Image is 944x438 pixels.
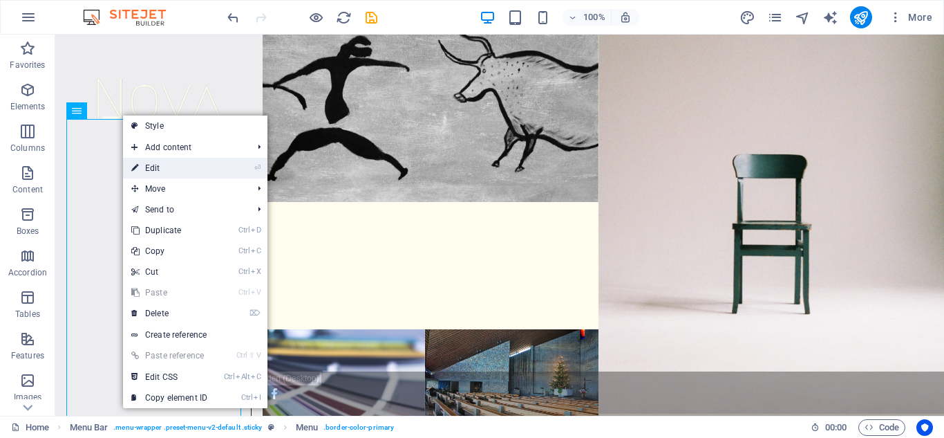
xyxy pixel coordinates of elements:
a: CtrlICopy element ID [123,387,216,408]
i: Undo: change_border_style (Ctrl+Z) [225,10,241,26]
i: V [256,351,261,360]
a: Ctrl⇧VPaste reference [123,345,216,366]
span: Move [123,179,247,199]
span: : [835,422,837,432]
p: Content [12,184,43,195]
a: Style [123,116,267,136]
p: Images [14,392,42,403]
i: V [251,288,261,297]
span: Click to select. Double-click to edit [70,419,108,436]
button: text_generator [822,9,839,26]
span: . border-color-primary [323,419,394,436]
a: CtrlAltCEdit CSS [123,367,216,387]
i: ⌦ [249,309,261,318]
p: Favorites [10,60,45,71]
i: Ctrl [241,393,252,402]
i: I [254,393,261,402]
h6: Session time [811,419,847,436]
i: X [251,267,261,276]
i: Ctrl [236,351,247,360]
button: More [883,6,938,28]
a: ⌦Delete [123,303,216,324]
nav: breadcrumb [70,419,395,436]
p: Accordion [8,267,47,278]
button: reload [335,9,352,26]
button: pages [767,9,784,26]
i: Save (Ctrl+S) [364,10,379,26]
i: This element is a customizable preset [268,423,274,431]
i: Reload page [336,10,352,26]
a: Click to cancel selection. Double-click to open Pages [11,419,49,436]
i: Pages (Ctrl+Alt+S) [767,10,783,26]
i: Ctrl [238,226,249,235]
h6: 100% [583,9,605,26]
i: On resize automatically adjust zoom level to fit chosen device. [619,11,632,24]
p: Features [11,350,44,361]
p: Columns [10,143,45,154]
p: Boxes [17,226,39,237]
button: publish [850,6,872,28]
i: C [251,372,261,381]
i: Ctrl [238,288,249,297]
a: AboutNOVA [197,146,543,287]
i: Ctrl [238,267,249,276]
p: Tables [15,309,40,320]
button: design [739,9,756,26]
a: CtrlDDuplicate [123,220,216,241]
button: Code [858,419,905,436]
button: navigator [795,9,811,26]
a: CtrlXCut [123,262,216,282]
i: Ctrl [238,246,249,255]
span: 00 00 [825,419,847,436]
span: . menu-wrapper .preset-menu-v2-default .sticky [113,419,262,436]
button: undo [225,9,241,26]
span: Add content [123,137,247,158]
i: ⇧ [249,351,255,360]
i: Alt [236,372,249,381]
button: 100% [563,9,612,26]
img: Editor Logo [79,9,183,26]
span: Code [865,419,899,436]
a: Create reference [123,325,267,345]
a: CtrlCCopy [123,241,216,262]
span: Click to select. Double-click to edit [296,419,318,436]
i: C [251,246,261,255]
span: More [889,10,932,24]
i: Publish [853,10,869,26]
i: D [251,226,261,235]
i: Ctrl [224,372,235,381]
p: Elements [10,101,46,112]
button: save [363,9,379,26]
i: ⏎ [254,163,261,172]
a: CtrlVPaste [123,282,216,303]
a: Send to [123,199,247,220]
a: ⏎Edit [123,158,216,179]
button: Usercentrics [916,419,933,436]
